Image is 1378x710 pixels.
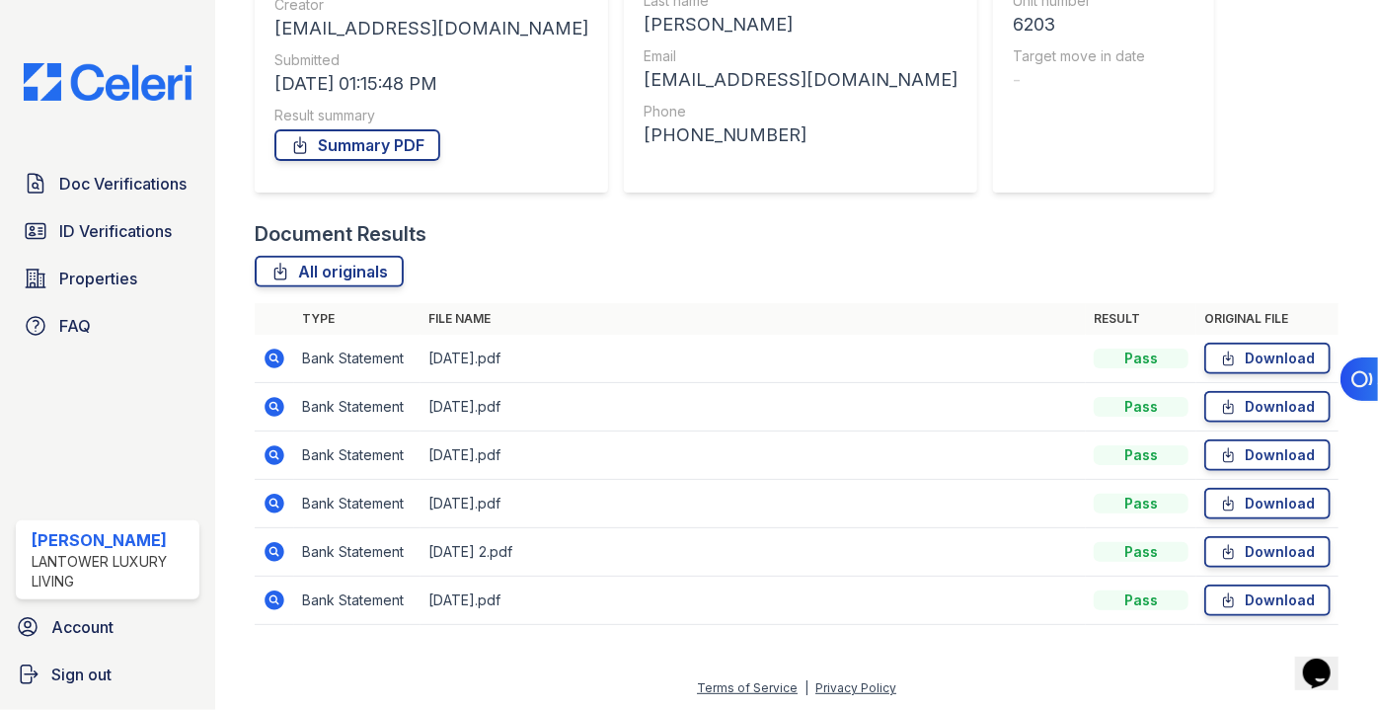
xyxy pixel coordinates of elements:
div: [PERSON_NAME] [644,11,957,39]
div: Pass [1094,397,1188,417]
a: Account [8,607,207,647]
div: Email [644,46,957,66]
div: Pass [1094,445,1188,465]
a: Download [1204,391,1331,423]
a: Sign out [8,655,207,694]
span: Doc Verifications [59,172,187,196]
a: Download [1204,536,1331,568]
div: Pass [1094,542,1188,562]
div: [PERSON_NAME] [32,528,191,552]
td: [DATE].pdf [421,383,1086,432]
div: Lantower Luxury Living [32,552,191,592]
a: Doc Verifications [16,164,199,203]
td: [DATE].pdf [421,577,1086,625]
div: Result summary [274,106,588,125]
span: Account [51,615,114,639]
td: [DATE].pdf [421,432,1086,480]
div: [DATE] 01:15:48 PM [274,70,588,98]
td: Bank Statement [294,480,421,528]
a: Download [1204,343,1331,374]
td: [DATE].pdf [421,480,1086,528]
div: [PHONE_NUMBER] [644,121,957,149]
a: All originals [255,256,404,287]
td: Bank Statement [294,528,421,577]
div: Pass [1094,494,1188,513]
th: Result [1086,303,1196,335]
th: Original file [1196,303,1339,335]
td: [DATE] 2.pdf [421,528,1086,577]
div: Target move in date [1013,46,1182,66]
span: ID Verifications [59,219,172,243]
a: FAQ [16,306,199,346]
a: Privacy Policy [815,680,896,695]
td: [DATE].pdf [421,335,1086,383]
iframe: chat widget [1295,631,1358,690]
span: Properties [59,267,137,290]
div: Pass [1094,591,1188,610]
td: Bank Statement [294,577,421,625]
div: Submitted [274,50,588,70]
a: ID Verifications [16,211,199,251]
th: File name [421,303,1086,335]
a: Properties [16,259,199,298]
a: Summary PDF [274,129,440,161]
div: [EMAIL_ADDRESS][DOMAIN_NAME] [644,66,957,94]
div: 6203 [1013,11,1182,39]
span: Sign out [51,663,112,686]
a: Download [1204,439,1331,471]
div: | [804,680,808,695]
td: Bank Statement [294,383,421,432]
div: [EMAIL_ADDRESS][DOMAIN_NAME] [274,15,588,42]
div: Document Results [255,220,426,248]
td: Bank Statement [294,335,421,383]
a: Terms of Service [697,680,798,695]
span: FAQ [59,314,91,338]
a: Download [1204,585,1331,616]
a: Download [1204,488,1331,519]
div: - [1013,66,1182,94]
td: Bank Statement [294,432,421,480]
th: Type [294,303,421,335]
div: Pass [1094,349,1188,368]
div: Phone [644,102,957,121]
img: CE_Logo_Blue-a8612792a0a2168367f1c8372b55b34899dd931a85d93a1a3d3e32e68fde9ad4.png [8,63,207,101]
